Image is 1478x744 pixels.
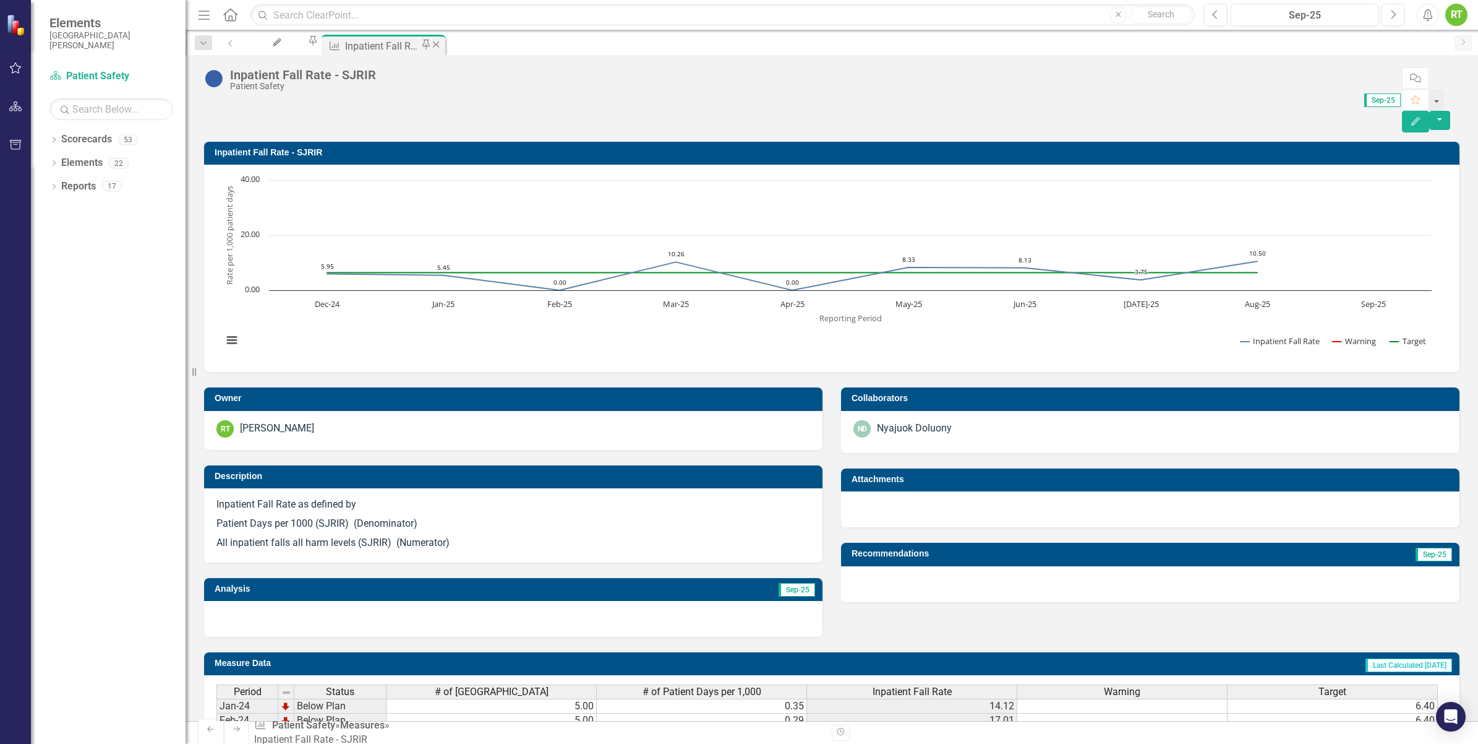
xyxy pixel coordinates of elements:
[281,716,291,725] img: TnMDeAgwAPMxUmUi88jYAAAAAElFTkSuQmCC
[387,714,597,728] td: 5.00
[250,4,1195,26] input: Search ClearPoint...
[1148,9,1174,19] span: Search
[853,420,871,438] div: ND
[224,186,235,285] text: Rate per 1,000 patient days
[321,262,334,270] text: 5.95
[1019,256,1032,264] text: 8.13
[325,270,1260,275] g: Target, line 3 of 3 with 10 data points.
[230,82,376,91] div: Patient Safety
[243,35,307,50] a: My Updates
[340,719,385,731] a: Measures
[241,228,260,240] text: 20.00
[216,514,810,534] p: Patient Days per 1000 (SJRIR) (Denominator)
[241,173,260,184] text: 40.00
[1104,686,1140,698] span: Warning
[597,699,807,714] td: 0.35
[895,298,922,309] text: May-25
[437,263,450,272] text: 5.45
[1364,93,1401,107] span: Sep-25
[1231,4,1378,26] button: Sep-25
[779,583,815,597] span: Sep-25
[216,174,1438,360] svg: Interactive chart
[807,699,1017,714] td: 14.12
[663,298,689,309] text: Mar-25
[1361,298,1386,309] text: Sep-25
[216,699,278,714] td: Jan-24
[216,714,278,728] td: Feb-24
[786,278,799,287] text: 0.00
[345,38,422,54] div: Inpatient Fall Rate - SJRIR
[877,422,952,436] div: Nyajuok Doluony
[1130,6,1192,24] button: Search
[326,686,354,698] span: Status
[1390,335,1427,347] button: Show Target
[216,174,1447,360] div: Chart. Highcharts interactive chart.
[1436,702,1466,732] div: Open Intercom Messenger
[49,98,173,120] input: Search Below...
[61,132,112,147] a: Scorecards
[240,422,314,436] div: [PERSON_NAME]
[1135,267,1148,276] text: 3.75
[1228,699,1438,714] td: 6.40
[61,180,96,194] a: Reports
[1445,4,1467,26] button: RT
[780,298,805,309] text: Apr-25
[547,298,572,309] text: Feb-25
[643,686,761,698] span: # of Patient Days per 1,000
[272,719,335,731] a: Patient Safety
[216,498,810,514] p: Inpatient Fall Rate as defined by
[230,68,376,82] div: Inpatient Fall Rate - SJRIR
[216,534,810,550] p: All inpatient falls all harm levels (SJRIR) (Numerator)
[1245,298,1270,309] text: Aug-25
[215,394,816,403] h3: Owner
[852,394,1453,403] h3: Collaborators
[315,298,340,309] text: Dec-24
[49,15,173,30] span: Elements
[49,30,173,51] small: [GEOGRAPHIC_DATA][PERSON_NAME]
[281,688,291,698] img: 8DAGhfEEPCf229AAAAAElFTkSuQmCC
[215,472,816,481] h3: Description
[1228,714,1438,728] td: 6.40
[6,14,28,36] img: ClearPoint Strategy
[1416,548,1452,561] span: Sep-25
[216,420,234,438] div: RT
[1249,249,1266,257] text: 10.50
[1235,8,1374,23] div: Sep-25
[902,255,915,264] text: 8.33
[215,659,699,668] h3: Measure Data
[204,69,224,89] img: No Information
[49,69,173,84] a: Patient Safety
[215,148,1453,157] h3: Inpatient Fall Rate - SJRIR
[254,46,296,62] div: My Updates
[597,714,807,728] td: 0.29
[118,134,138,145] div: 53
[819,313,882,324] text: Reporting Period
[281,701,291,711] img: TnMDeAgwAPMxUmUi88jYAAAAAElFTkSuQmCC
[431,298,455,309] text: Jan-25
[215,584,507,594] h3: Analysis
[1318,686,1346,698] span: Target
[1124,298,1159,309] text: [DATE]-25
[223,332,241,349] button: View chart menu, Chart
[294,699,387,714] td: Below Plan
[668,249,685,258] text: 10.26
[325,259,1260,293] g: Inpatient Fall Rate, line 1 of 3 with 10 data points.
[435,686,549,698] span: # of [GEOGRAPHIC_DATA]
[234,686,262,698] span: Period
[245,283,260,295] text: 0.00
[294,714,387,728] td: Below Plan
[1012,298,1036,309] text: Jun-25
[807,714,1017,728] td: 17.01
[852,549,1256,558] h3: Recommendations
[61,156,103,170] a: Elements
[387,699,597,714] td: 5.00
[1365,659,1452,672] span: Last Calculated [DATE]
[109,158,129,168] div: 22
[1241,335,1320,347] button: Show Inpatient Fall Rate
[873,686,952,698] span: Inpatient Fall Rate
[852,475,1453,484] h3: Attachments
[553,278,566,287] text: 0.00
[102,181,122,192] div: 17
[1333,335,1377,347] button: Show Warning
